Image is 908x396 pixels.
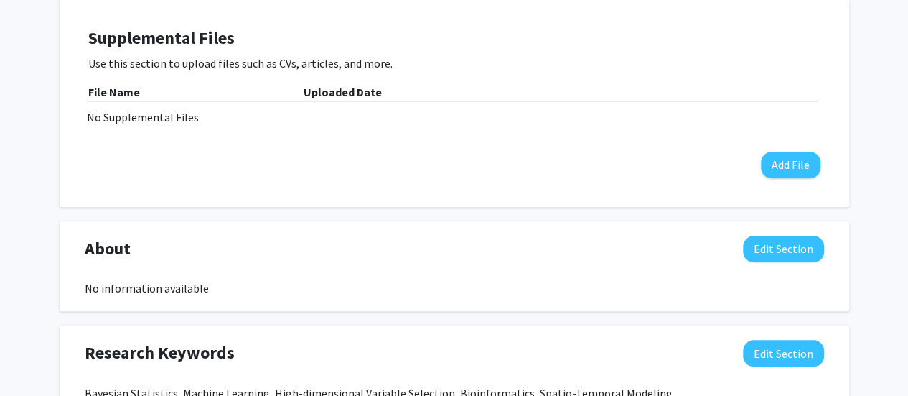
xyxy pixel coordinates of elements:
[88,28,820,49] h4: Supplemental Files
[88,85,140,99] b: File Name
[88,55,820,72] p: Use this section to upload files such as CVs, articles, and more.
[87,109,822,126] div: No Supplemental Files
[304,85,382,99] b: Uploaded Date
[85,236,131,262] span: About
[743,340,824,367] button: Edit Research Keywords
[743,236,824,262] button: Edit About
[761,152,820,178] button: Add File
[85,340,235,366] span: Research Keywords
[85,280,824,297] div: No information available
[11,331,61,385] iframe: Chat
